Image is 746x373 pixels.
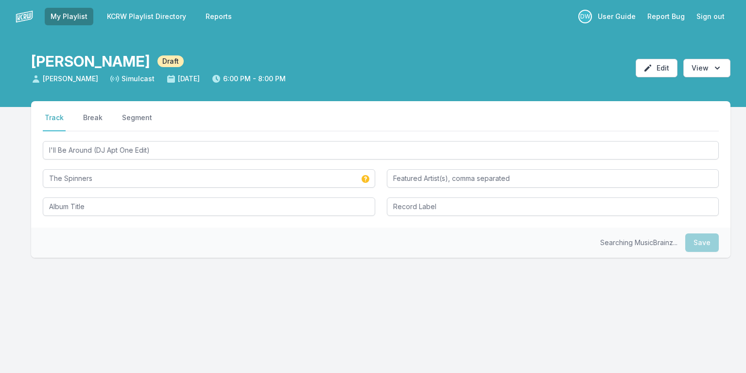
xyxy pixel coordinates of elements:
span: 6:00 PM - 8:00 PM [211,74,286,84]
a: KCRW Playlist Directory [101,8,192,25]
span: [PERSON_NAME] [31,74,98,84]
button: Save [685,233,719,252]
img: logo-white-87cec1fa9cbef997252546196dc51331.png [16,8,33,25]
span: Simulcast [110,74,155,84]
button: Open options [683,59,730,77]
button: Track [43,113,66,131]
span: Draft [157,55,184,67]
a: My Playlist [45,8,93,25]
h1: [PERSON_NAME] [31,53,150,70]
p: Searching MusicBrainz... [600,238,677,248]
a: User Guide [592,8,642,25]
input: Record Label [387,197,719,216]
input: Track Title [43,141,719,160]
button: Break [81,113,104,131]
input: Album Title [43,197,375,216]
button: Sign out [691,8,730,25]
a: Report Bug [642,8,691,25]
p: Dan Wilcox [578,10,592,23]
button: Segment [120,113,154,131]
span: [DATE] [166,74,200,84]
a: Reports [200,8,238,25]
button: Edit [636,59,677,77]
input: Artist [43,169,375,188]
input: Featured Artist(s), comma separated [387,169,719,188]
